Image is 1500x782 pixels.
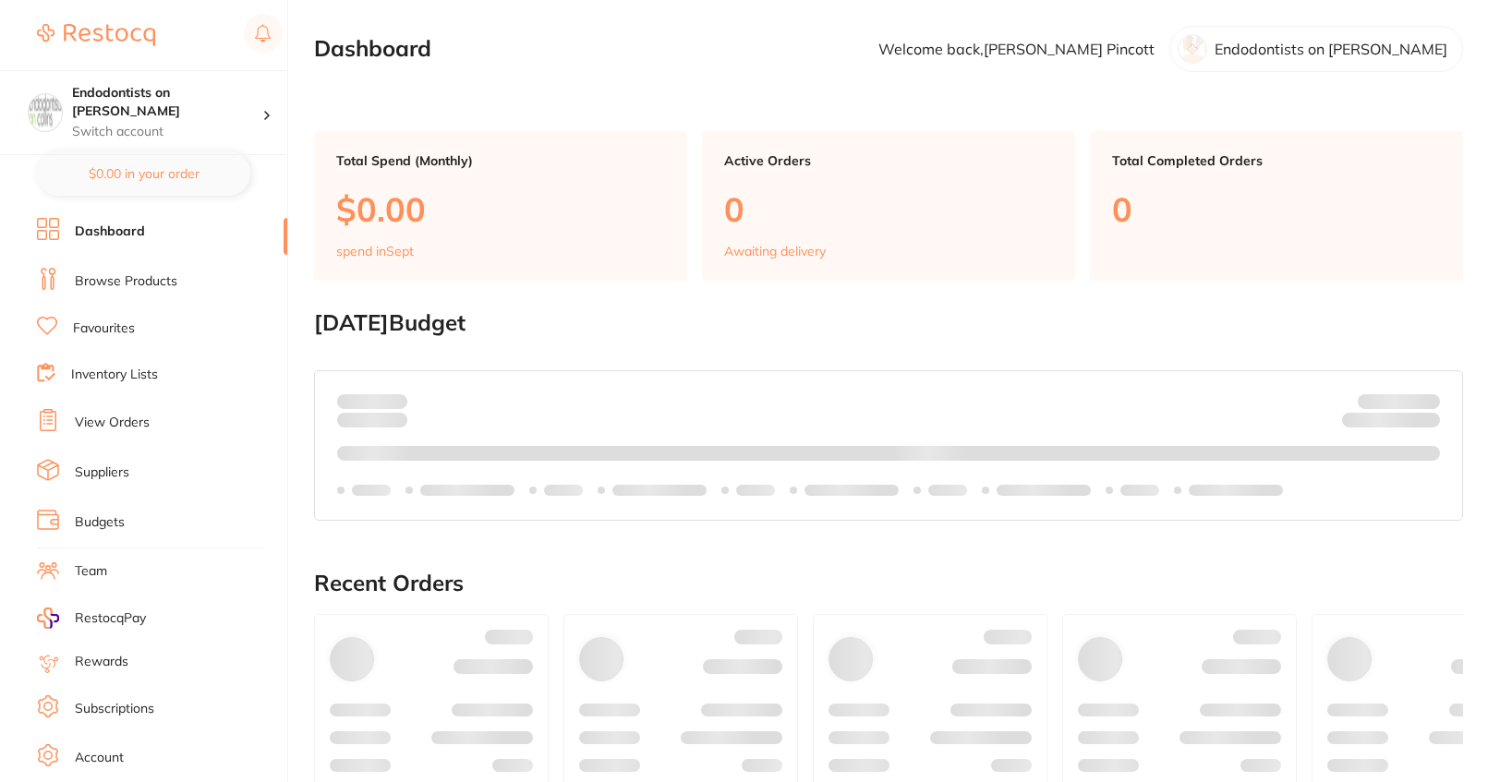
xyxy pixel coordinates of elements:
[75,653,128,671] a: Rewards
[1189,483,1283,498] p: Labels extended
[314,310,1463,336] h2: [DATE] Budget
[1408,415,1440,432] strong: $0.00
[928,483,967,498] p: Labels
[314,131,687,281] a: Total Spend (Monthly)$0.00spend inSept
[37,24,155,46] img: Restocq Logo
[71,366,158,384] a: Inventory Lists
[724,153,1053,168] p: Active Orders
[75,700,154,718] a: Subscriptions
[804,483,899,498] p: Labels extended
[337,393,407,408] p: Spent:
[1404,392,1440,409] strong: $NaN
[1112,190,1441,228] p: 0
[75,414,150,432] a: View Orders
[736,483,775,498] p: Labels
[72,84,262,120] h4: Endodontists on Collins
[1342,409,1440,431] p: Remaining:
[375,392,407,409] strong: $0.00
[337,409,407,431] p: month
[352,483,391,498] p: Labels
[75,272,177,291] a: Browse Products
[336,190,665,228] p: $0.00
[336,244,414,259] p: spend in Sept
[878,41,1155,57] p: Welcome back, [PERSON_NAME] Pincott
[612,483,707,498] p: Labels extended
[420,483,514,498] p: Labels extended
[75,562,107,581] a: Team
[75,609,146,628] span: RestocqPay
[37,608,146,629] a: RestocqPay
[544,483,583,498] p: Labels
[75,463,129,482] a: Suppliers
[73,319,135,338] a: Favourites
[702,131,1075,281] a: Active Orders0Awaiting delivery
[72,123,262,141] p: Switch account
[336,153,665,168] p: Total Spend (Monthly)
[1090,131,1463,281] a: Total Completed Orders0
[1120,483,1159,498] p: Labels
[1358,393,1440,408] p: Budget:
[1215,41,1447,57] p: Endodontists on [PERSON_NAME]
[1112,153,1441,168] p: Total Completed Orders
[75,223,145,241] a: Dashboard
[314,36,431,62] h2: Dashboard
[37,608,59,629] img: RestocqPay
[724,244,826,259] p: Awaiting delivery
[75,749,124,767] a: Account
[37,14,155,56] a: Restocq Logo
[724,190,1053,228] p: 0
[37,151,250,196] button: $0.00 in your order
[997,483,1091,498] p: Labels extended
[314,571,1463,596] h2: Recent Orders
[75,513,125,532] a: Budgets
[29,94,62,127] img: Endodontists on Collins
